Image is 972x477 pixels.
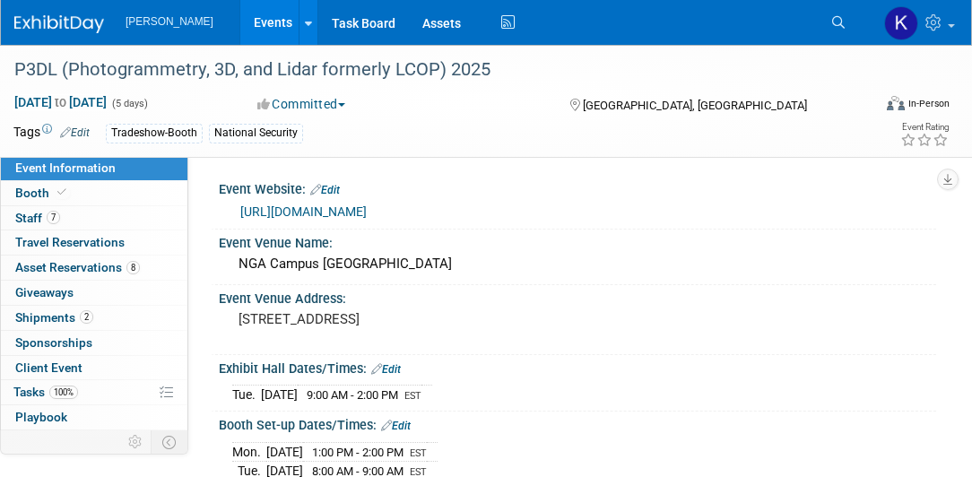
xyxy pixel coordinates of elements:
[152,430,188,454] td: Toggle Event Tabs
[106,124,203,143] div: Tradeshow-Booth
[13,94,108,110] span: [DATE] [DATE]
[261,386,298,404] td: [DATE]
[52,95,69,109] span: to
[15,160,116,175] span: Event Information
[266,442,303,462] td: [DATE]
[232,442,266,462] td: Mon.
[219,285,936,308] div: Event Venue Address:
[15,235,125,249] span: Travel Reservations
[14,15,104,33] img: ExhibitDay
[219,412,936,435] div: Booth Set-up Dates/Times:
[15,211,60,225] span: Staff
[583,99,807,112] span: [GEOGRAPHIC_DATA], [GEOGRAPHIC_DATA]
[15,186,70,200] span: Booth
[312,446,404,459] span: 1:00 PM - 2:00 PM
[15,335,92,350] span: Sponsorships
[47,211,60,224] span: 7
[1,156,187,180] a: Event Information
[15,310,93,325] span: Shipments
[15,410,67,424] span: Playbook
[219,355,936,378] div: Exhibit Hall Dates/Times:
[887,96,905,110] img: Format-Inperson.png
[310,184,340,196] a: Edit
[1,230,187,255] a: Travel Reservations
[219,176,936,199] div: Event Website:
[120,430,152,454] td: Personalize Event Tab Strip
[1,206,187,230] a: Staff7
[381,420,411,432] a: Edit
[1,331,187,355] a: Sponsorships
[1,256,187,280] a: Asset Reservations8
[126,261,140,274] span: 8
[240,204,367,219] a: [URL][DOMAIN_NAME]
[1,380,187,404] a: Tasks100%
[126,15,213,28] span: [PERSON_NAME]
[1,281,187,305] a: Giveaways
[49,386,78,399] span: 100%
[307,388,398,402] span: 9:00 AM - 2:00 PM
[410,447,427,459] span: EST
[57,187,66,197] i: Booth reservation complete
[232,386,261,404] td: Tue.
[15,260,140,274] span: Asset Reservations
[404,390,421,402] span: EST
[8,54,857,86] div: P3DL (Photogrammetry, 3D, and Lidar formerly LCOP) 2025
[900,123,949,132] div: Event Rating
[209,124,303,143] div: National Security
[13,123,90,143] td: Tags
[15,360,82,375] span: Client Event
[80,310,93,324] span: 2
[805,93,950,120] div: Event Format
[1,356,187,380] a: Client Event
[232,250,923,278] div: NGA Campus [GEOGRAPHIC_DATA]
[907,97,950,110] div: In-Person
[251,95,352,113] button: Committed
[239,311,498,327] pre: [STREET_ADDRESS]
[1,181,187,205] a: Booth
[1,306,187,330] a: Shipments2
[15,285,74,299] span: Giveaways
[13,385,78,399] span: Tasks
[219,230,936,252] div: Event Venue Name:
[884,6,918,40] img: Kim Hansen
[1,405,187,429] a: Playbook
[60,126,90,139] a: Edit
[110,98,148,109] span: (5 days)
[371,363,401,376] a: Edit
